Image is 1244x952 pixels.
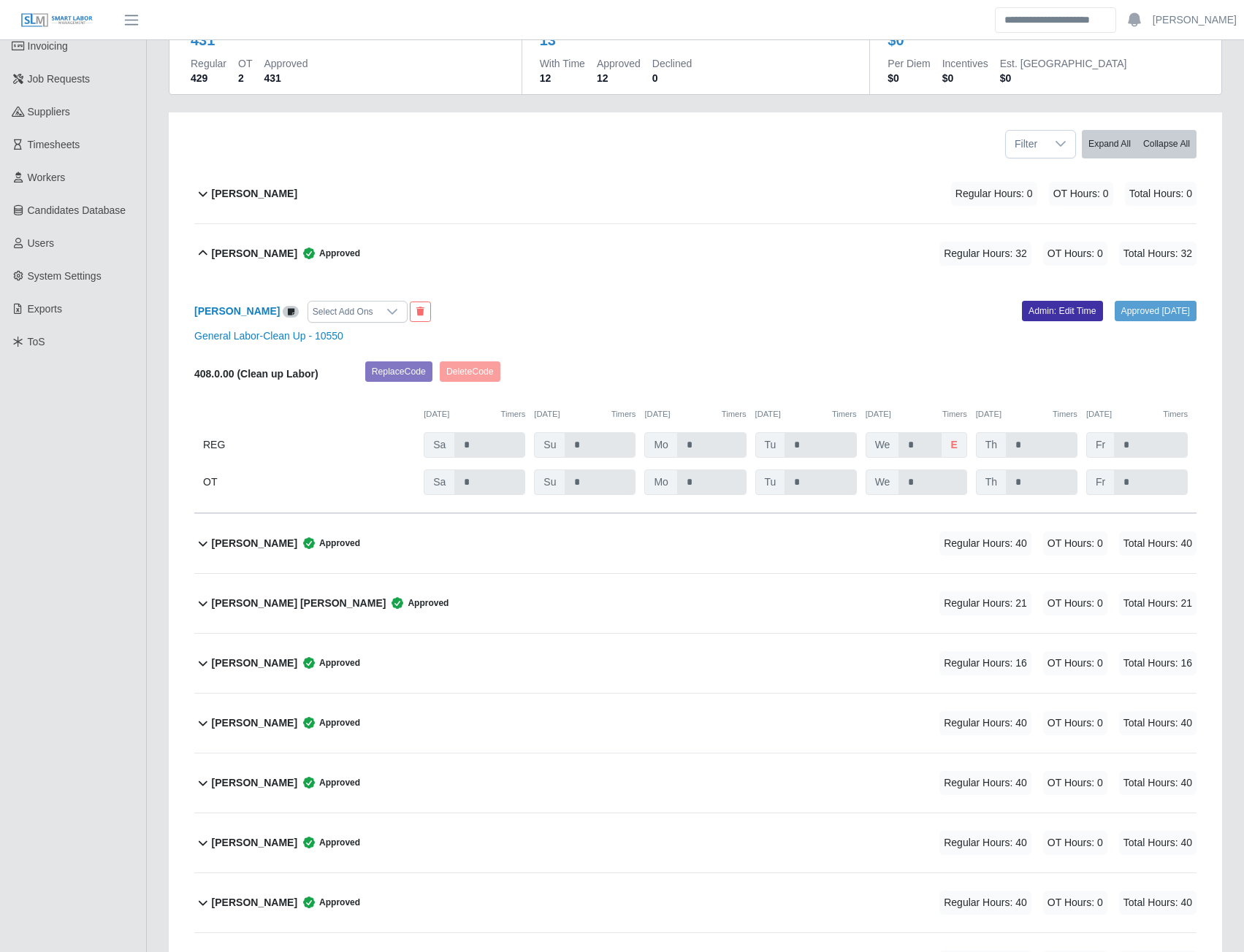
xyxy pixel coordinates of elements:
[212,835,297,851] b: [PERSON_NAME]
[1137,130,1197,158] button: Collapse All
[203,469,415,495] div: OT
[212,895,297,910] b: [PERSON_NAME]
[28,172,66,183] span: Workers
[283,305,299,317] a: View/Edit Notes
[194,368,318,380] b: 408.0.00 (Clean up Labor)
[424,408,525,421] div: [DATE]
[652,71,692,85] dd: 0
[365,361,432,382] button: ReplaceCode
[722,408,747,421] button: Timers
[939,831,1031,855] span: Regular Hours: 40
[1043,591,1107,615] span: OT Hours: 0
[28,204,126,216] span: Candidates Database
[191,56,226,71] dt: Regular
[866,408,967,421] div: [DATE]
[942,408,967,421] button: Timers
[950,437,957,453] b: e
[194,305,280,317] a: [PERSON_NAME]
[264,56,308,71] dt: Approved
[297,775,360,790] span: Approved
[297,895,360,910] span: Approved
[424,469,455,495] span: Sa
[212,775,297,791] b: [PERSON_NAME]
[1119,591,1197,615] span: Total Hours: 21
[212,715,297,731] b: [PERSON_NAME]
[194,813,1197,872] button: [PERSON_NAME] Approved Regular Hours: 40 OT Hours: 0 Total Hours: 40
[194,330,343,342] a: General Labor-Clean Up - 10550
[534,432,565,458] span: Su
[1119,891,1197,915] span: Total Hours: 40
[755,408,857,421] div: [DATE]
[1086,469,1115,495] span: Fr
[976,432,1007,458] span: Th
[976,469,1007,495] span: Th
[194,694,1197,753] button: [PERSON_NAME] Approved Regular Hours: 40 OT Hours: 0 Total Hours: 40
[1043,711,1107,735] span: OT Hours: 0
[28,270,102,282] span: System Settings
[888,71,930,85] dd: $0
[1043,242,1107,266] span: OT Hours: 0
[238,71,252,85] dd: 2
[28,237,55,249] span: Users
[644,469,677,495] span: Mo
[20,12,94,28] img: SLM Logo
[951,182,1037,206] span: Regular Hours: 0
[1000,56,1127,71] dt: Est. [GEOGRAPHIC_DATA]
[1043,891,1107,915] span: OT Hours: 0
[942,71,988,85] dd: $0
[386,596,449,610] span: Approved
[1163,408,1188,421] button: Timers
[194,514,1197,573] button: [PERSON_NAME] Approved Regular Hours: 40 OT Hours: 0 Total Hours: 40
[611,408,636,421] button: Timers
[939,242,1031,266] span: Regular Hours: 32
[194,873,1197,932] button: [PERSON_NAME] Approved Regular Hours: 40 OT Hours: 0 Total Hours: 40
[1049,182,1113,206] span: OT Hours: 0
[264,71,308,85] dd: 431
[28,106,70,118] span: Suppliers
[534,408,636,421] div: [DATE]
[1053,408,1077,421] button: Timers
[501,408,526,421] button: Timers
[755,469,786,495] span: Tu
[212,596,386,611] b: [PERSON_NAME] [PERSON_NAME]
[297,656,360,670] span: Approved
[1119,771,1197,795] span: Total Hours: 40
[212,536,297,551] b: [PERSON_NAME]
[976,408,1077,421] div: [DATE]
[410,302,431,322] button: End Worker & Remove from the Timesheet
[212,246,297,261] b: [PERSON_NAME]
[1125,182,1197,206] span: Total Hours: 0
[1086,432,1115,458] span: Fr
[1000,71,1127,85] dd: $0
[1153,12,1237,28] a: [PERSON_NAME]
[540,71,585,85] dd: 12
[28,73,91,85] span: Job Requests
[1115,301,1197,321] a: Approved [DATE]
[1043,771,1107,795] span: OT Hours: 0
[28,303,62,315] span: Exports
[939,651,1031,675] span: Regular Hours: 16
[939,891,1031,915] span: Regular Hours: 40
[440,361,500,382] button: DeleteCode
[866,432,900,458] span: We
[424,432,455,458] span: Sa
[939,531,1031,556] span: Regular Hours: 40
[540,56,585,71] dt: With Time
[297,536,360,550] span: Approved
[1119,711,1197,735] span: Total Hours: 40
[534,469,565,495] span: Su
[939,771,1031,795] span: Regular Hours: 40
[644,432,677,458] span: Mo
[194,224,1197,283] button: [PERSON_NAME] Approved Regular Hours: 32 OT Hours: 0 Total Hours: 32
[191,71,226,85] dd: 429
[212,186,297,201] b: [PERSON_NAME]
[297,246,360,261] span: Approved
[194,574,1197,633] button: [PERSON_NAME] [PERSON_NAME] Approved Regular Hours: 21 OT Hours: 0 Total Hours: 21
[203,432,415,458] div: REG
[652,56,692,71] dt: Declined
[888,56,930,71] dt: Per Diem
[939,591,1031,615] span: Regular Hours: 21
[28,139,80,150] span: Timesheets
[939,711,1031,735] span: Regular Hours: 40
